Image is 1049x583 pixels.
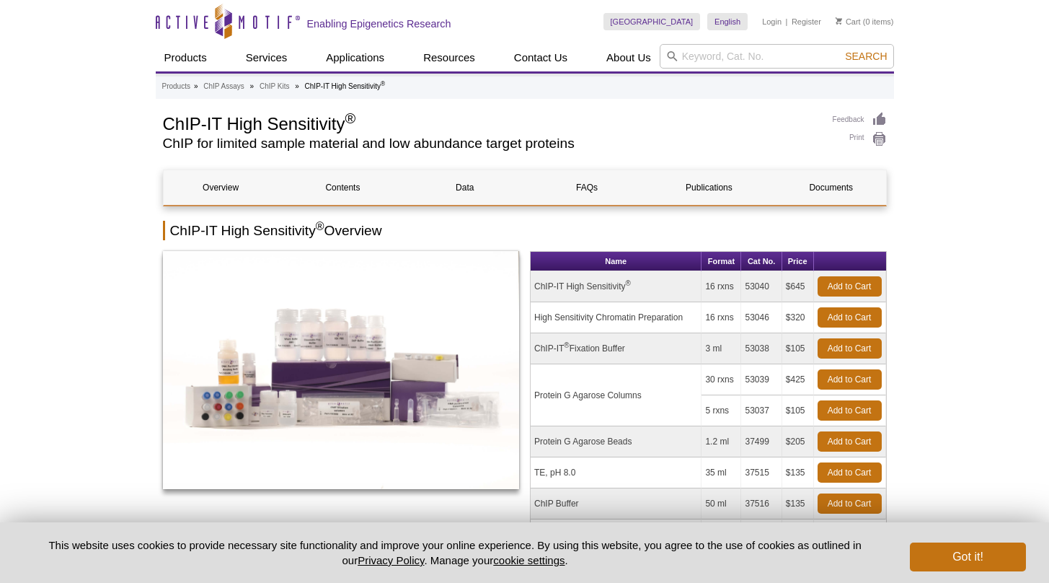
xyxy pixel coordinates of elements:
[660,44,894,69] input: Keyword, Cat. No.
[701,302,741,333] td: 16 rxns
[845,51,887,62] span: Search
[774,170,888,205] a: Documents
[493,554,565,566] button: cookie settings
[345,110,355,126] sup: ®
[741,302,782,333] td: 53046
[782,252,814,271] th: Price
[841,50,891,63] button: Search
[741,426,782,457] td: 37499
[836,17,842,25] img: Your Cart
[741,488,782,520] td: 37516
[564,341,569,349] sup: ®
[531,271,701,302] td: ChIP-IT High Sensitivity
[741,457,782,488] td: 37515
[701,457,741,488] td: 35 ml
[833,112,887,128] a: Feedback
[163,251,520,489] img: ChIP-IT High Sensitivity Kit
[163,112,818,133] h1: ChIP-IT High Sensitivity
[741,271,782,302] td: 53040
[505,44,576,71] a: Contact Us
[782,395,814,426] td: $105
[782,333,814,364] td: $105
[652,170,766,205] a: Publications
[836,13,894,30] li: (0 items)
[782,520,814,551] td: $135
[163,221,887,240] h2: ChIP-IT High Sensitivity Overview
[295,82,299,90] li: »
[741,395,782,426] td: 53037
[203,80,244,93] a: ChIP Assays
[782,488,814,520] td: $135
[782,426,814,457] td: $205
[741,520,782,551] td: 37498
[250,82,254,90] li: »
[836,17,861,27] a: Cart
[786,13,788,30] li: |
[237,44,296,71] a: Services
[531,252,701,271] th: Name
[818,369,882,390] a: Add to Cart
[164,170,278,205] a: Overview
[741,333,782,364] td: 53038
[818,307,882,328] a: Add to Cart
[833,131,887,147] a: Print
[701,395,741,426] td: 5 rxns
[782,271,814,302] td: $645
[782,302,814,333] td: $320
[818,463,882,483] a: Add to Cart
[286,170,400,205] a: Contents
[305,82,386,90] li: ChIP-IT High Sensitivity
[381,80,385,87] sup: ®
[531,302,701,333] td: High Sensitivity Chromatin Preparation
[24,538,887,568] p: This website uses cookies to provide necessary site functionality and improve your online experie...
[162,80,190,93] a: Products
[531,333,701,364] td: ChIP-IT Fixation Buffer
[626,279,631,287] sup: ®
[316,220,324,232] sup: ®
[818,494,882,514] a: Add to Cart
[415,44,484,71] a: Resources
[531,520,701,551] td: Blocker
[701,426,741,457] td: 1.2 ml
[910,543,1025,571] button: Got it!
[317,44,393,71] a: Applications
[531,457,701,488] td: TE, pH 8.0
[741,252,782,271] th: Cat No.
[741,364,782,395] td: 53039
[762,17,782,27] a: Login
[818,276,882,297] a: Add to Cart
[531,364,701,426] td: Protein G Agarose Columns
[598,44,660,71] a: About Us
[818,400,882,421] a: Add to Cart
[701,271,741,302] td: 16 rxns
[194,82,198,90] li: »
[358,554,424,566] a: Privacy Policy
[782,364,814,395] td: $425
[818,338,882,359] a: Add to Cart
[782,457,814,488] td: $135
[529,170,644,205] a: FAQs
[792,17,821,27] a: Register
[701,488,741,520] td: 50 ml
[701,520,741,551] td: 0.1 ml
[707,13,748,30] a: English
[156,44,216,71] a: Products
[531,488,701,520] td: ChIP Buffer
[818,431,882,452] a: Add to Cart
[701,333,741,364] td: 3 ml
[307,17,451,30] h2: Enabling Epigenetics Research
[260,80,290,93] a: ChIP Kits
[163,137,818,150] h2: ChIP for limited sample material and low abundance target proteins
[531,426,701,457] td: Protein G Agarose Beads
[701,364,741,395] td: 30 rxns
[603,13,701,30] a: [GEOGRAPHIC_DATA]
[701,252,741,271] th: Format
[407,170,522,205] a: Data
